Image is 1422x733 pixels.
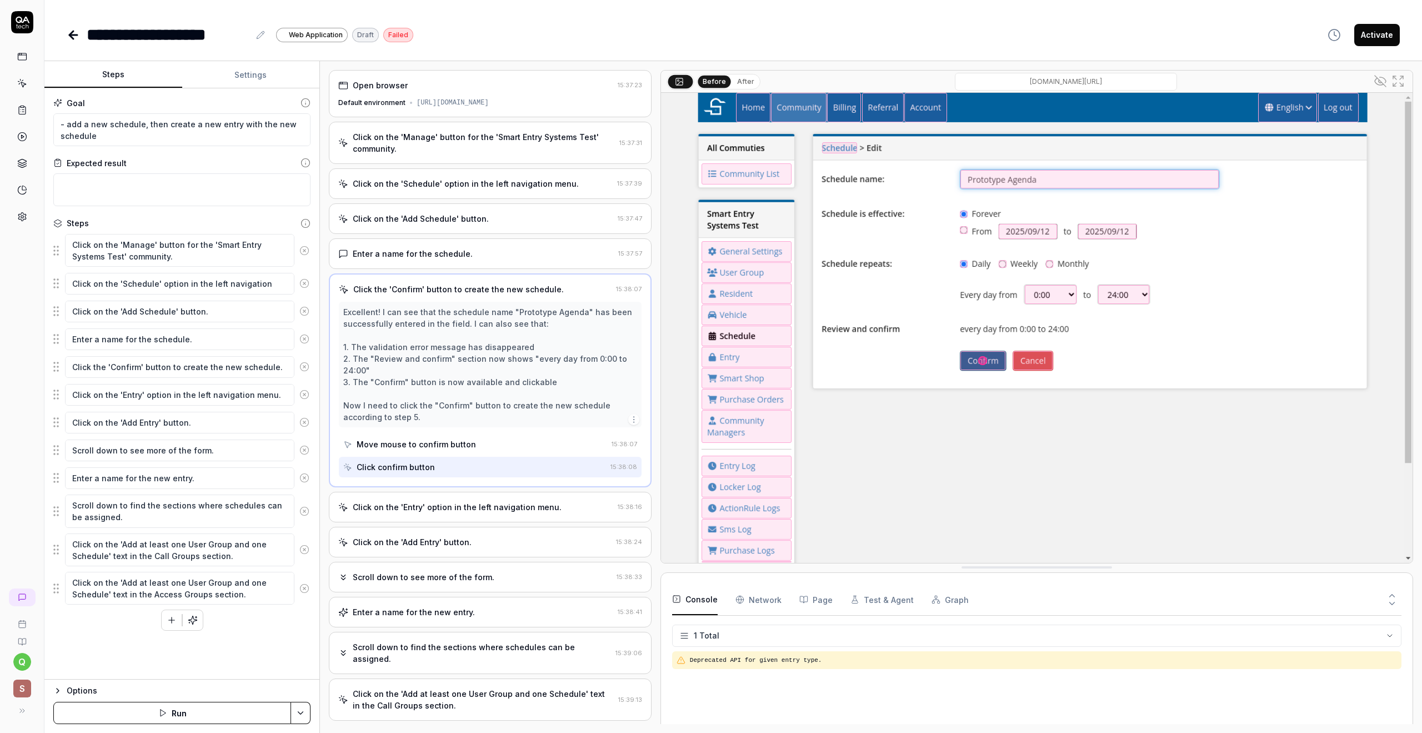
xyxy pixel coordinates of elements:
[294,467,314,489] button: Remove step
[850,584,914,615] button: Test & Agent
[353,178,579,190] div: Click on the 'Schedule' option in the left navigation menu.
[67,684,311,697] div: Options
[53,233,311,267] div: Suggestions
[294,272,314,295] button: Remove step
[294,577,314,600] button: Remove step
[353,641,611,665] div: Scroll down to find the sections where schedules can be assigned.
[13,680,31,697] span: S
[357,438,476,450] div: Move mouse to confirm button
[53,702,291,724] button: Run
[353,536,472,548] div: Click on the 'Add Entry' button.
[53,466,311,490] div: Suggestions
[353,79,408,91] div: Open browser
[294,328,314,350] button: Remove step
[353,213,489,225] div: Click on the 'Add Schedule' button.
[618,503,642,511] time: 15:38:16
[53,571,311,605] div: Suggestions
[383,28,413,42] div: Failed
[610,463,637,471] time: 15:38:08
[616,538,642,546] time: 15:38:24
[618,81,642,89] time: 15:37:23
[612,440,637,448] time: 15:38:07
[1354,24,1400,46] button: Activate
[339,434,642,455] button: Move mouse to confirm button15:38:07
[9,589,36,606] a: New conversation
[338,98,405,108] div: Default environment
[4,629,39,646] a: Documentation
[53,533,311,567] div: Suggestions
[53,438,311,462] div: Suggestions
[1321,24,1348,46] button: View version history
[289,30,343,40] span: Web Application
[617,573,642,581] time: 15:38:33
[618,215,642,222] time: 15:37:47
[1389,72,1407,90] button: Open in full screen
[353,571,494,583] div: Scroll down to see more of the form.
[615,649,642,657] time: 15:39:06
[672,584,718,615] button: Console
[294,300,314,322] button: Remove step
[353,248,473,260] div: Enter a name for the schedule.
[44,62,182,88] button: Steps
[932,584,969,615] button: Graph
[294,240,314,262] button: Remove step
[294,439,314,461] button: Remove step
[294,411,314,433] button: Remove step
[53,355,311,378] div: Suggestions
[698,75,730,87] button: Before
[4,611,39,629] a: Book a call with us
[53,272,311,295] div: Suggestions
[13,653,31,671] button: q
[53,684,311,697] button: Options
[353,606,475,618] div: Enter a name for the new entry.
[53,300,311,323] div: Suggestions
[618,608,642,616] time: 15:38:41
[353,283,564,295] div: Click the 'Confirm' button to create the new schedule.
[357,461,435,473] div: Click confirm button
[276,27,348,42] a: Web Application
[353,688,614,711] div: Click on the 'Add at least one User Group and one Schedule' text in the Call Groups section.
[182,62,320,88] button: Settings
[690,656,1397,665] pre: Deprecated API for given entry type.
[618,696,642,704] time: 15:39:13
[733,76,759,88] button: After
[53,327,311,351] div: Suggestions
[4,671,39,700] button: S
[735,584,782,615] button: Network
[53,494,311,528] div: Suggestions
[353,131,615,154] div: Click on the 'Manage' button for the 'Smart Entry Systems Test' community.
[616,285,642,293] time: 15:38:07
[53,383,311,406] div: Suggestions
[352,28,379,42] div: Draft
[53,411,311,434] div: Suggestions
[339,457,642,477] button: Click confirm button15:38:08
[417,98,489,108] div: [URL][DOMAIN_NAME]
[661,93,1413,563] img: Screenshot
[294,538,314,561] button: Remove step
[799,584,833,615] button: Page
[67,97,85,109] div: Goal
[353,501,562,513] div: Click on the 'Entry' option in the left navigation menu.
[294,500,314,522] button: Remove step
[619,139,642,147] time: 15:37:31
[294,356,314,378] button: Remove step
[618,250,642,257] time: 15:37:57
[67,217,89,229] div: Steps
[617,179,642,187] time: 15:37:39
[67,157,127,169] div: Expected result
[343,306,637,423] div: Excellent! I can see that the schedule name "Prototype Agenda" has been successfully entered in t...
[294,383,314,406] button: Remove step
[1371,72,1389,90] button: Show all interative elements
